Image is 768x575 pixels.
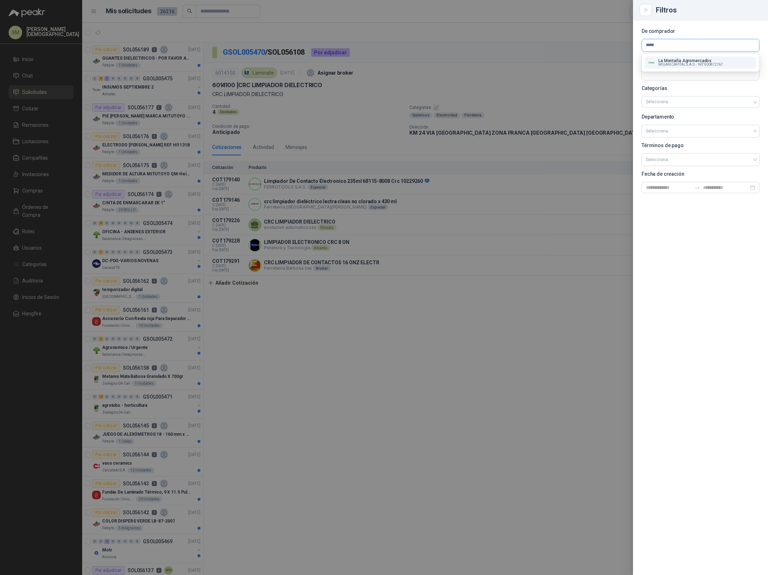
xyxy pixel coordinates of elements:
p: Categorías [642,86,759,90]
span: swap-right [694,185,700,190]
p: De comprador [642,29,759,33]
p: Términos de pago [642,143,759,147]
span: NIT : 900872767 [698,63,723,66]
img: Company Logo [648,59,655,66]
span: to [694,185,700,190]
p: La Montaña Agromercados [658,59,723,63]
button: Close [642,6,650,14]
button: Company LogoLa Montaña AgromercadosMIGAN CAPITAL S.A.S.-NIT:900872767 [645,56,756,69]
div: Filtros [656,6,759,14]
p: Fecha de creación [642,172,759,176]
span: MIGAN CAPITAL S.A.S. - [658,63,697,66]
p: Departamento [642,115,759,119]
